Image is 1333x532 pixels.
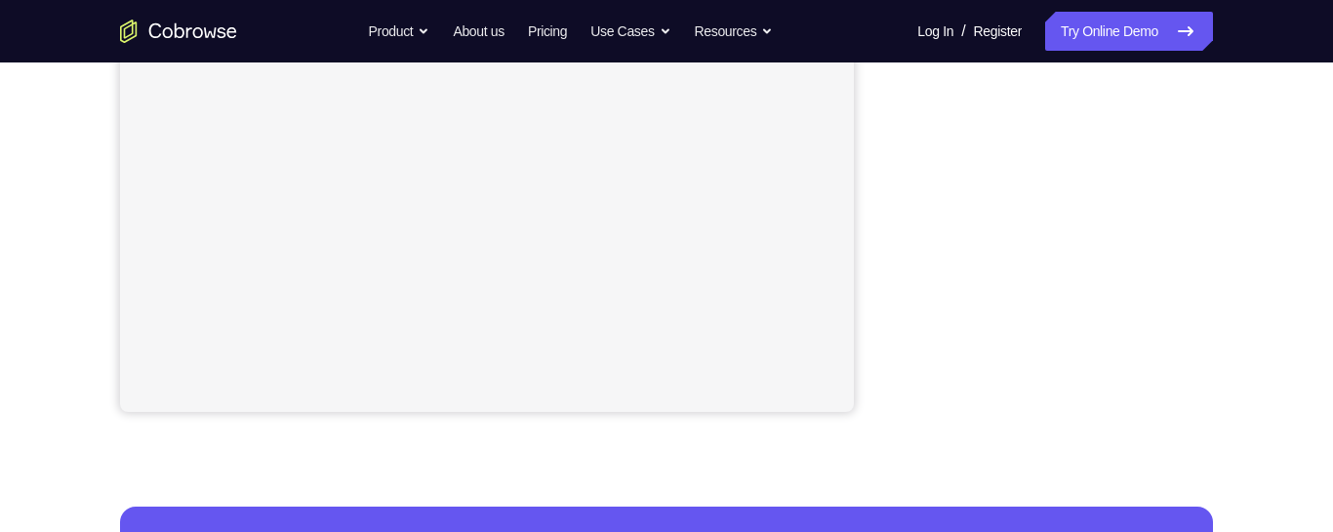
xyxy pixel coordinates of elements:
a: Go to the home page [120,20,237,43]
a: Register [974,12,1022,51]
button: Product [369,12,430,51]
a: Log In [917,12,953,51]
span: / [961,20,965,43]
a: Try Online Demo [1045,12,1213,51]
button: Use Cases [590,12,670,51]
button: Resources [695,12,774,51]
a: About us [453,12,504,51]
a: Pricing [528,12,567,51]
